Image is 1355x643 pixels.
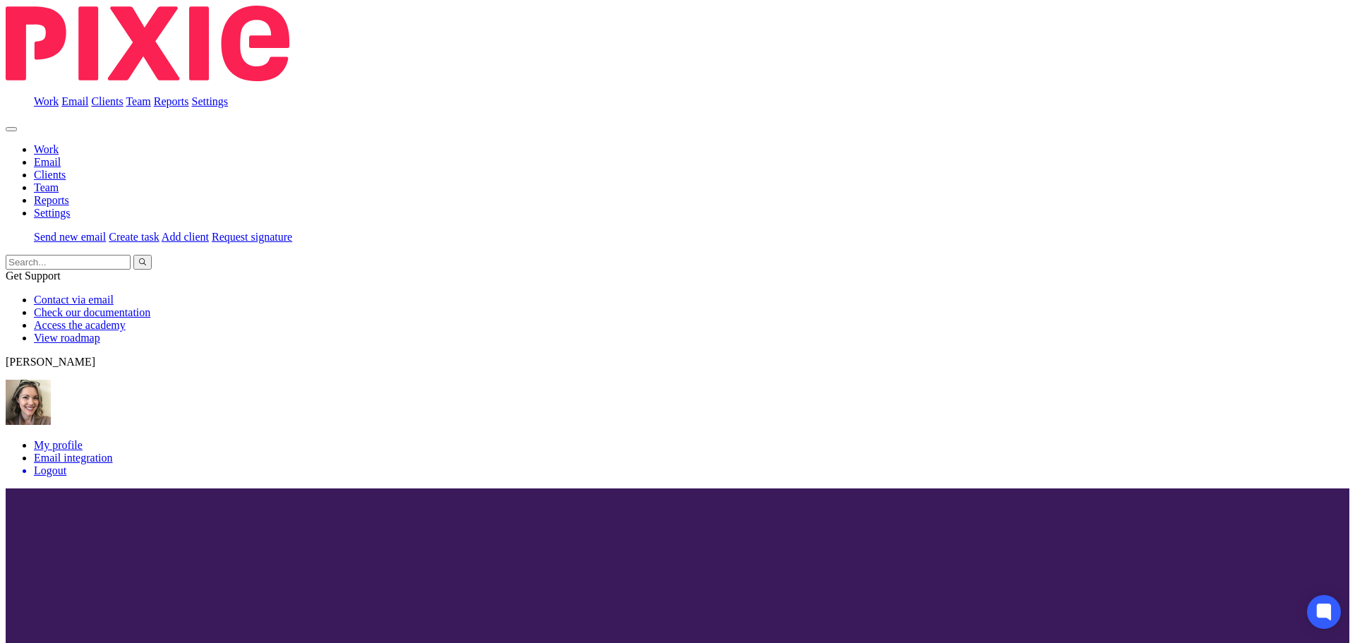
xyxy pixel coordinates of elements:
[34,95,59,107] a: Work
[34,319,126,331] a: Access the academy
[6,270,61,282] span: Get Support
[192,95,229,107] a: Settings
[6,356,1349,368] p: [PERSON_NAME]
[34,439,83,451] a: My profile
[34,169,66,181] a: Clients
[34,306,150,318] a: Check our documentation
[34,332,100,344] a: View roadmap
[162,231,209,243] a: Add client
[34,231,106,243] a: Send new email
[34,464,66,476] span: Logout
[34,464,1349,477] a: Logout
[126,95,150,107] a: Team
[34,143,59,155] a: Work
[212,231,292,243] a: Request signature
[34,181,59,193] a: Team
[34,207,71,219] a: Settings
[6,255,131,270] input: Search
[6,380,51,425] img: IMG_7896.JPG
[6,6,289,81] img: Pixie
[91,95,123,107] a: Clients
[61,95,88,107] a: Email
[34,194,69,206] a: Reports
[133,255,152,270] button: Search
[34,156,61,168] a: Email
[34,294,114,306] a: Contact via email
[109,231,159,243] a: Create task
[154,95,189,107] a: Reports
[34,452,113,464] a: Email integration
